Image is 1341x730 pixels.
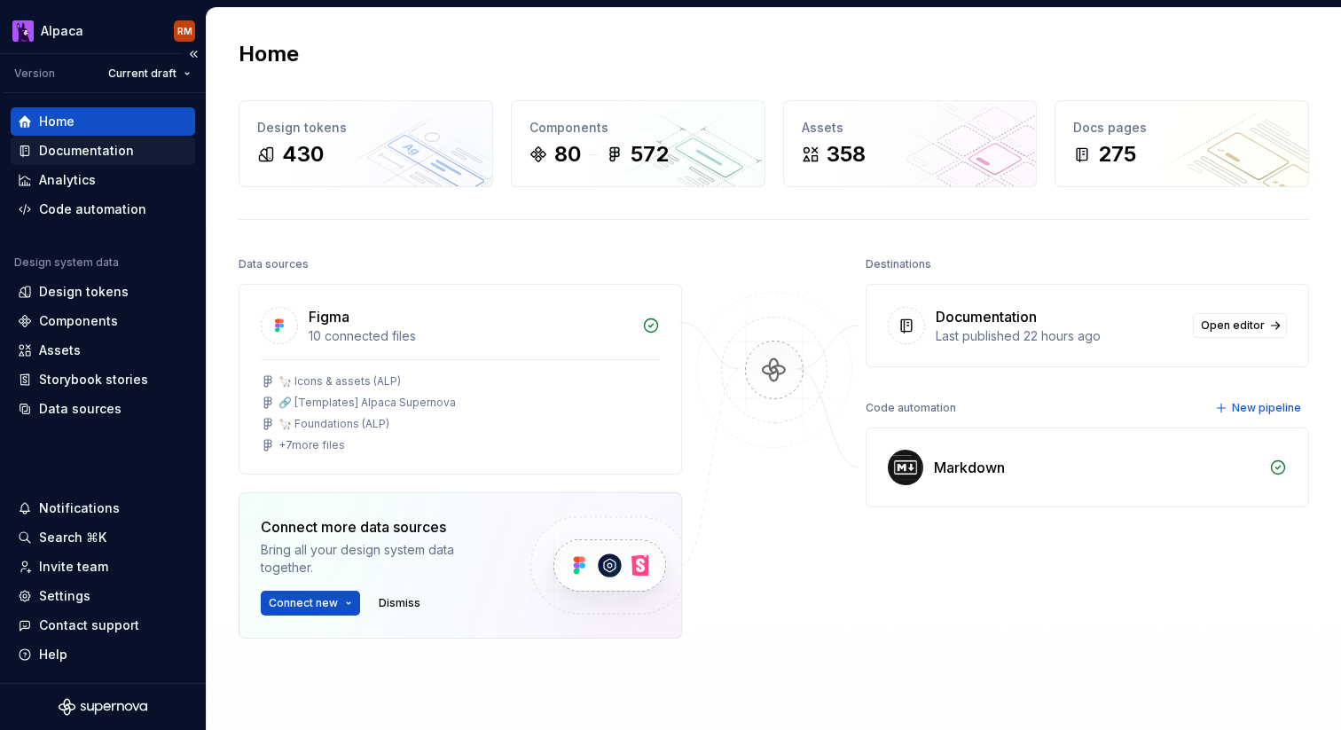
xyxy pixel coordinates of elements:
[39,200,146,218] div: Code automation
[282,140,324,169] div: 430
[511,100,765,187] a: Components80572
[11,137,195,165] a: Documentation
[866,396,956,420] div: Code automation
[181,42,206,67] button: Collapse sidebar
[309,327,631,345] div: 10 connected files
[177,24,192,38] div: RM
[41,22,83,40] div: Alpaca
[14,255,119,270] div: Design system data
[934,457,1005,478] div: Markdown
[827,140,866,169] div: 358
[4,12,202,50] button: AlpacaRM
[100,61,199,86] button: Current draft
[257,119,474,137] div: Design tokens
[1055,100,1309,187] a: Docs pages275
[529,119,747,137] div: Components
[936,306,1037,327] div: Documentation
[783,100,1038,187] a: Assets358
[936,327,1182,345] div: Last published 22 hours ago
[239,252,309,277] div: Data sources
[12,20,34,42] img: 003f14f4-5683-479b-9942-563e216bc167.png
[39,171,96,189] div: Analytics
[239,40,299,68] h2: Home
[1073,119,1290,137] div: Docs pages
[11,107,195,136] a: Home
[1210,396,1309,420] button: New pipeline
[1232,401,1301,415] span: New pipeline
[39,113,74,130] div: Home
[802,119,1019,137] div: Assets
[39,142,134,160] div: Documentation
[1098,140,1136,169] div: 275
[554,140,581,169] div: 80
[11,195,195,224] a: Code automation
[631,140,669,169] div: 572
[1201,318,1265,333] span: Open editor
[239,100,493,187] a: Design tokens430
[379,596,420,610] span: Dismiss
[1193,313,1287,338] a: Open editor
[11,166,195,194] a: Analytics
[371,591,428,616] button: Dismiss
[108,67,176,81] span: Current draft
[866,252,931,277] div: Destinations
[239,284,682,475] a: Figma10 connected files🦙 Icons & assets (ALP)🔗 [Templates] Alpaca Supernova🦙 Foundations (ALP)+7m...
[14,67,55,81] div: Version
